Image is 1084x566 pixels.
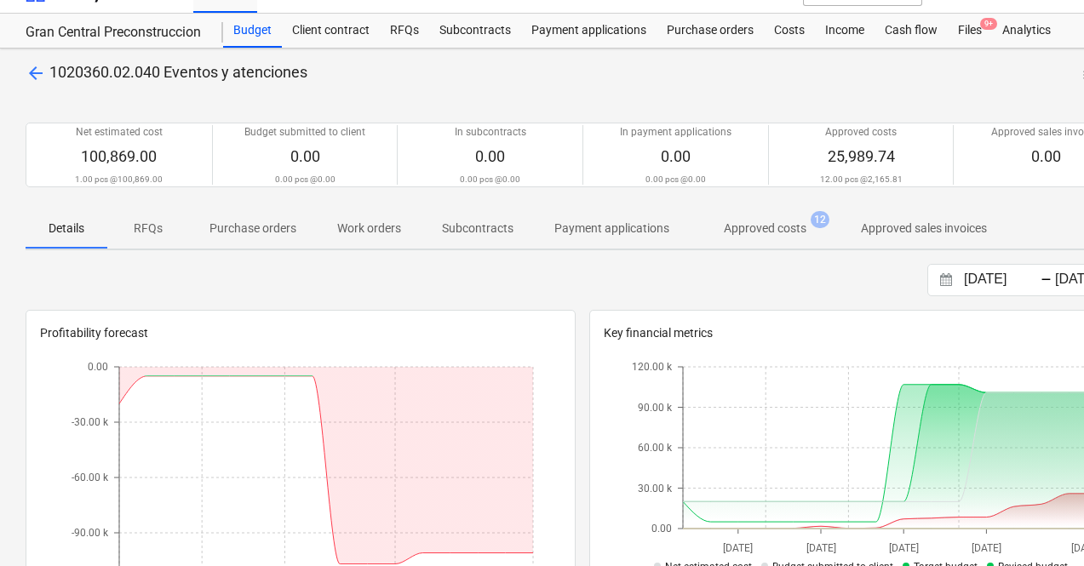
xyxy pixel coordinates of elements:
[455,125,526,140] p: In subcontracts
[651,523,672,535] tspan: 0.00
[460,174,520,185] p: 0.00 pcs @ 0.00
[554,220,669,237] p: Payment applications
[806,542,836,554] tspan: [DATE]
[128,220,169,237] p: RFQs
[521,14,657,48] a: Payment applications
[223,14,282,48] a: Budget
[661,147,691,165] span: 0.00
[632,361,673,373] tspan: 120.00 k
[1041,275,1052,285] div: -
[948,14,992,48] a: Files9+
[75,174,163,185] p: 1.00 pcs @ 100,869.00
[723,542,753,554] tspan: [DATE]
[429,14,521,48] a: Subcontracts
[72,416,109,428] tspan: -30.00 k
[861,220,987,237] p: Approved sales invoices
[26,63,46,83] span: arrow_back
[1031,147,1061,165] span: 0.00
[88,361,108,373] tspan: 0.00
[948,14,992,48] div: Files
[475,147,505,165] span: 0.00
[980,18,997,30] span: 9+
[26,24,203,42] div: Gran Central Preconstruccion
[76,125,163,140] p: Net estimated cost
[290,147,320,165] span: 0.00
[992,14,1061,48] a: Analytics
[638,483,673,495] tspan: 30.00 k
[815,14,875,48] a: Income
[46,220,87,237] p: Details
[49,63,307,81] span: 1020360.02.040 Eventos y atenciones
[889,542,919,554] tspan: [DATE]
[999,484,1084,566] div: Widget de chat
[825,125,897,140] p: Approved costs
[275,174,336,185] p: 0.00 pcs @ 0.00
[81,147,157,165] span: 100,869.00
[638,442,673,454] tspan: 60.00 k
[724,220,806,237] p: Approved costs
[657,14,764,48] a: Purchase orders
[620,125,731,140] p: In payment applications
[811,211,829,228] span: 12
[209,220,296,237] p: Purchase orders
[337,220,401,237] p: Work orders
[72,527,109,539] tspan: -90.00 k
[282,14,380,48] a: Client contract
[999,484,1084,566] iframe: Chat Widget
[40,324,561,342] p: Profitability forecast
[972,542,1001,554] tspan: [DATE]
[645,174,706,185] p: 0.00 pcs @ 0.00
[380,14,429,48] a: RFQs
[932,271,961,290] button: Interact with the calendar and add the check-in date for your trip.
[638,402,673,414] tspan: 90.00 k
[875,14,948,48] a: Cash flow
[820,174,903,185] p: 12.00 pcs @ 2,165.81
[244,125,365,140] p: Budget submitted to client
[764,14,815,48] a: Costs
[828,147,895,165] span: 25,989.74
[442,220,513,237] p: Subcontracts
[72,472,109,483] tspan: -60.00 k
[961,268,1047,292] input: Start Date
